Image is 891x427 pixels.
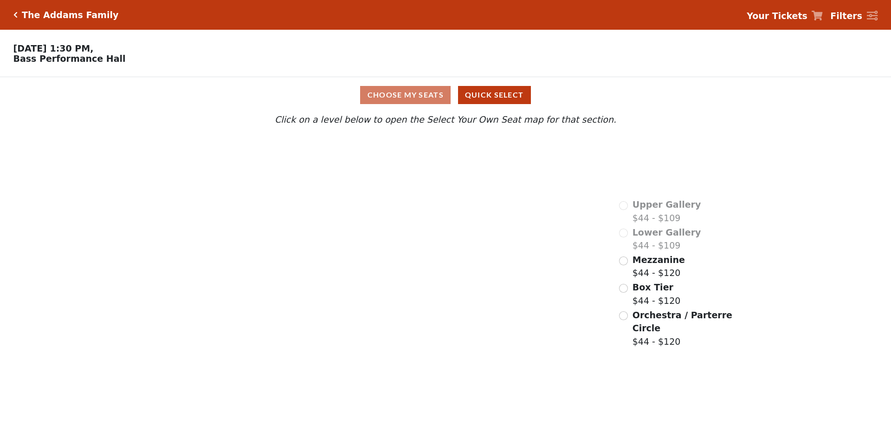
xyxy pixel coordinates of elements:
label: $44 - $109 [633,198,701,224]
strong: Your Tickets [747,11,807,21]
label: $44 - $109 [633,226,701,252]
h5: The Addams Family [22,10,118,20]
span: Box Tier [633,282,673,292]
label: $44 - $120 [633,253,685,280]
path: Lower Gallery - Seats Available: 0 [234,178,426,239]
span: Orchestra / Parterre Circle [633,310,732,334]
p: Click on a level below to open the Select Your Own Seat map for that section. [118,113,773,126]
span: Upper Gallery [633,199,701,210]
a: Your Tickets [747,9,823,23]
a: Click here to go back to filters [13,12,18,18]
span: Lower Gallery [633,227,701,237]
strong: Filters [830,11,862,21]
span: Mezzanine [633,255,685,265]
label: $44 - $120 [633,309,734,348]
path: Orchestra / Parterre Circle - Seats Available: 135 [320,294,504,404]
a: Filters [830,9,878,23]
label: $44 - $120 [633,281,681,307]
path: Upper Gallery - Seats Available: 0 [220,143,401,187]
button: Quick Select [458,86,531,104]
